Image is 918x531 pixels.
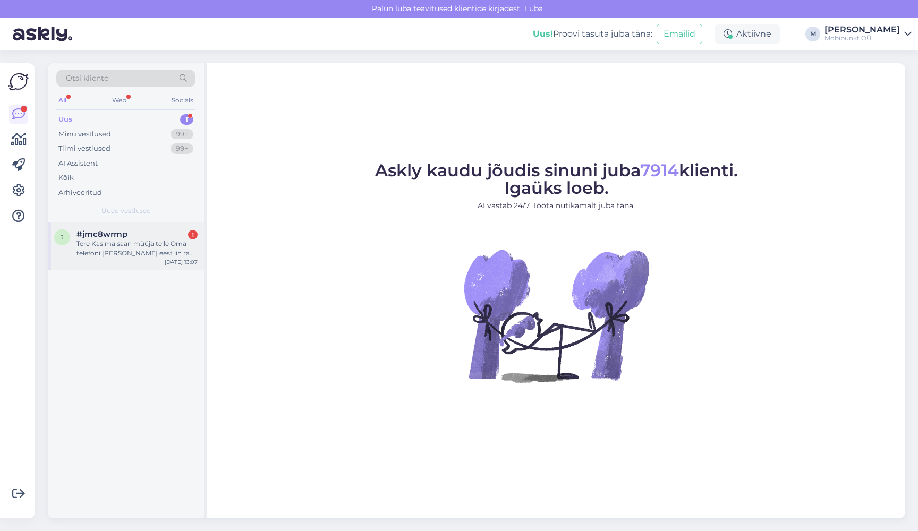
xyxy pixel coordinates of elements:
div: Uus [58,114,72,125]
div: 99+ [171,129,193,140]
span: j [61,233,64,241]
p: AI vastab 24/7. Tööta nutikamalt juba täna. [375,200,738,211]
div: All [56,93,69,107]
img: No Chat active [461,220,652,411]
div: Proovi tasuta juba täna: [533,28,652,40]
span: Luba [522,4,546,13]
a: [PERSON_NAME]Mobipunkt OÜ [824,25,912,42]
img: Askly Logo [8,72,29,92]
div: 99+ [171,143,193,154]
div: Web [110,93,129,107]
div: 1 [188,230,198,239]
div: AI Assistent [58,158,98,169]
div: Mobipunkt OÜ [824,34,900,42]
div: Minu vestlused [58,129,111,140]
span: Otsi kliente [66,73,108,84]
button: Emailid [657,24,702,44]
span: #jmc8wrmp [76,229,127,239]
div: M [805,27,820,41]
span: 7914 [640,160,679,181]
span: Askly kaudu jõudis sinuni juba klienti. Igaüks loeb. [375,160,738,198]
div: 1 [180,114,193,125]
div: [PERSON_NAME] [824,25,900,34]
div: Tiimi vestlused [58,143,110,154]
div: Kõik [58,173,74,183]
b: Uus! [533,29,553,39]
div: Tere Kas ma saan müüja teile Oma telefoni [PERSON_NAME] eest lih raha saada [76,239,198,258]
div: Socials [169,93,195,107]
div: Aktiivne [715,24,780,44]
div: Arhiveeritud [58,187,102,198]
span: Uued vestlused [101,206,151,216]
div: [DATE] 13:07 [165,258,198,266]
